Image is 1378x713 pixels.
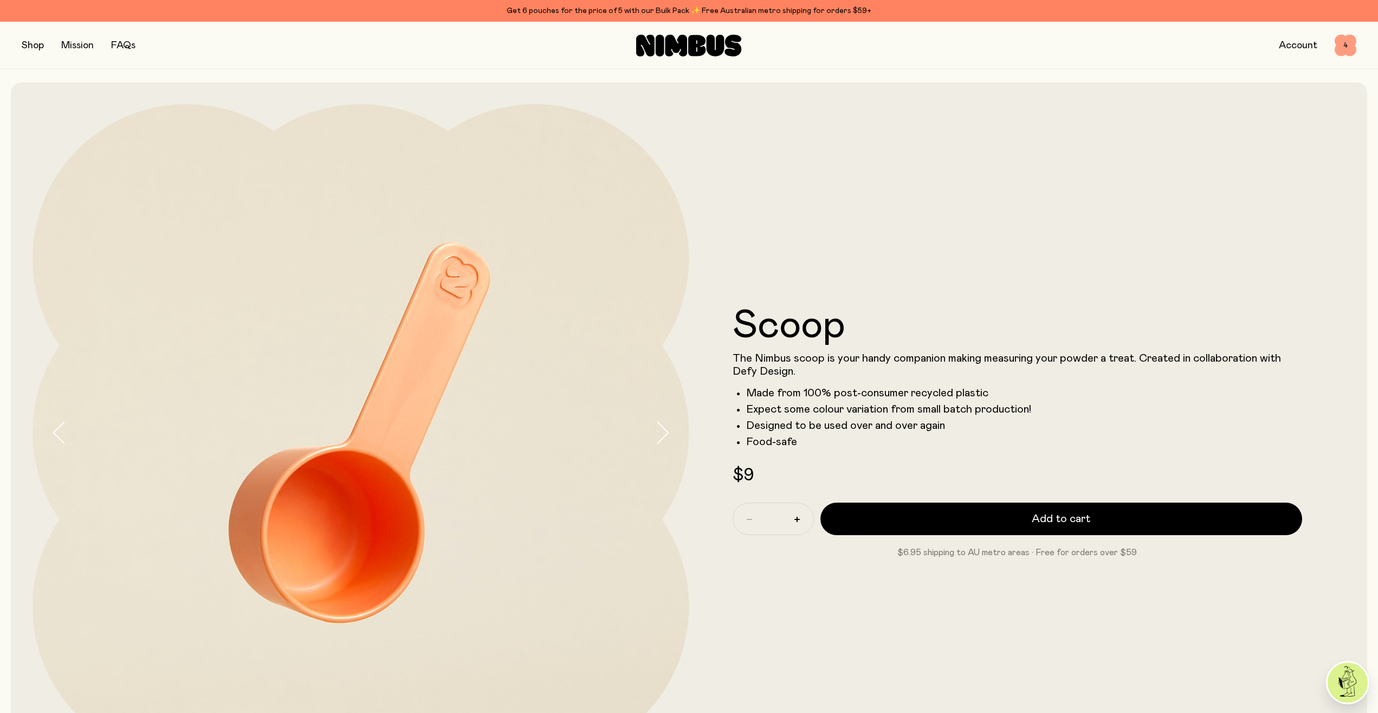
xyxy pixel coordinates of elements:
[733,467,754,484] span: $9
[1335,35,1356,56] button: 4
[61,41,94,50] a: Mission
[22,4,1356,17] div: Get 6 pouches for the price of 5 with our Bulk Pack ✨ Free Australian metro shipping for orders $59+
[733,306,1303,345] h1: Scoop
[111,41,135,50] a: FAQs
[733,546,1303,559] p: $6.95 shipping to AU metro areas · Free for orders over $59
[1279,41,1317,50] a: Account
[746,403,1303,416] li: Expect some colour variation from small batch production!
[746,435,1303,448] li: Food-safe
[733,352,1303,378] p: The Nimbus scoop is your handy companion making measuring your powder a treat. Created in collabo...
[820,503,1303,535] button: Add to cart
[1032,511,1090,526] span: Add to cart
[1328,663,1368,703] img: agent
[746,387,1303,400] li: Made from 100% post-consumer recycled plastic
[746,419,1303,432] li: Designed to be used over and over again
